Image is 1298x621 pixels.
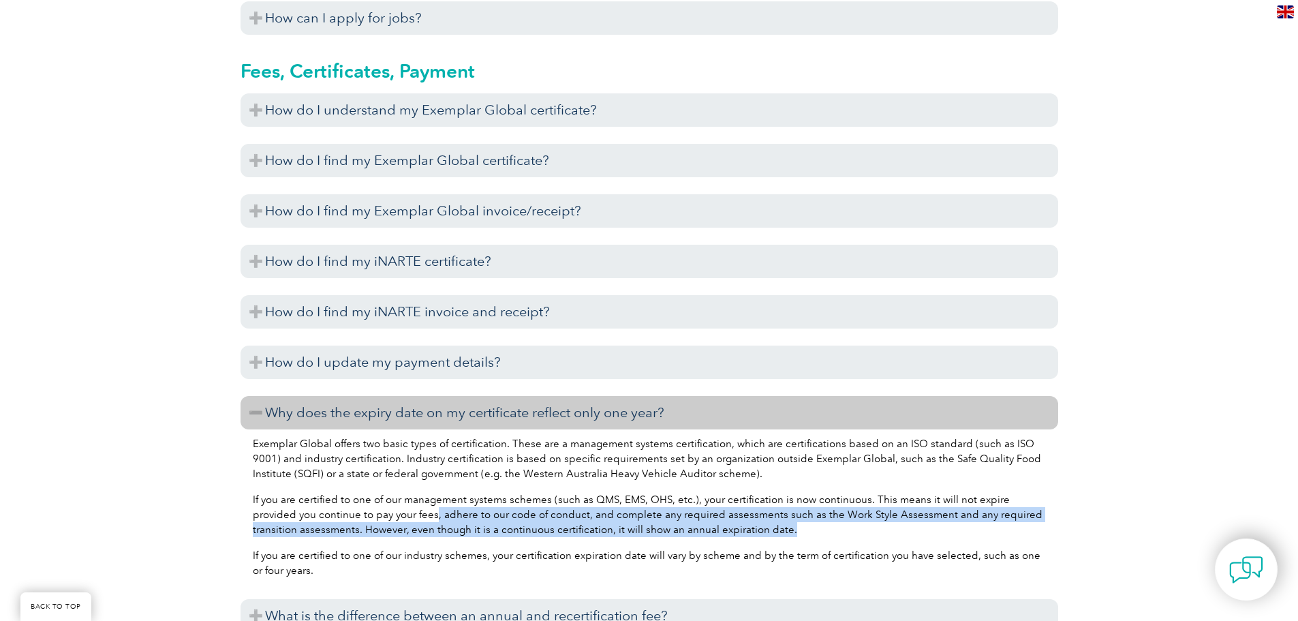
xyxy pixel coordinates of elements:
a: BACK TO TOP [20,592,91,621]
p: Exemplar Global offers two basic types of certification. These are a management systems certifica... [253,436,1046,481]
p: If you are certified to one of our industry schemes, your certification expiration date will vary... [253,548,1046,578]
h3: How do I find my Exemplar Global invoice/receipt? [241,194,1058,228]
img: en [1277,5,1294,18]
h3: How do I update my payment details? [241,346,1058,379]
h3: How do I find my iNARTE invoice and receipt? [241,295,1058,329]
h3: Why does the expiry date on my certificate reflect only one year? [241,396,1058,429]
h3: How do I understand my Exemplar Global certificate? [241,93,1058,127]
h3: How do I find my iNARTE certificate? [241,245,1058,278]
p: If you are certified to one of our management systems schemes (such as QMS, EMS, OHS, etc.), your... [253,492,1046,537]
h3: How do I find my Exemplar Global certificate? [241,144,1058,177]
img: contact-chat.png [1229,553,1263,587]
h3: How can I apply for jobs? [241,1,1058,35]
h2: Fees, Certificates, Payment [241,60,1058,82]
